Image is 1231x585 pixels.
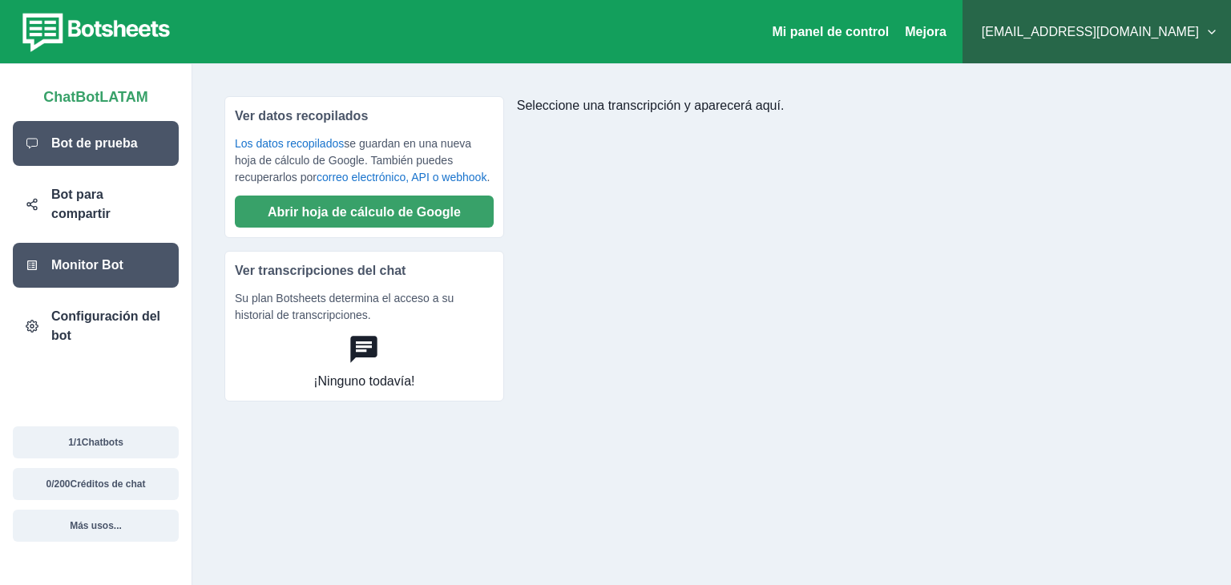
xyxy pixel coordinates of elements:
button: 1/1Chatbots [13,426,179,458]
font: Chatbots [82,437,123,448]
font: Mejora [905,25,946,38]
font: se guardan en una nueva hoja de cálculo de Google. También puedes recuperarlos por [235,137,471,184]
font: Bot de prueba [51,136,138,150]
font: Ver transcripciones del chat [235,264,406,277]
font: . [486,171,490,184]
font: 1 [76,437,82,448]
a: Los datos recopilados [235,137,344,150]
font: Ver datos recopilados [235,109,368,123]
font: Seleccione una transcripción y aparecerá aquí. [517,99,785,112]
font: Abrir hoja de cálculo de Google [268,205,461,219]
font: Más usos... [70,520,122,531]
font: Créditos de chat [71,478,146,490]
font: ¡Ninguno todavía! [313,374,414,388]
font: Bot para compartir [51,188,111,220]
font: 0 [46,478,51,490]
img: botsheets-logo.png [13,10,175,54]
button: Abrir hoja de cálculo de Google [235,196,494,228]
a: correo electrónico, API o webhook [317,171,486,184]
font: Monitor Bot [51,258,123,272]
a: Abrir hoja de cálculo de Google [235,204,494,217]
button: 0/200Créditos de chat [13,468,179,500]
button: [EMAIL_ADDRESS][DOMAIN_NAME] [975,16,1218,48]
font: 200 [54,478,70,490]
button: Más usos... [13,510,179,542]
font: 1 [68,437,74,448]
font: Su plan Botsheets determina el acceso a su historial de transcripciones. [235,292,454,321]
font: / [51,478,54,490]
a: Mi panel de control [772,25,889,38]
font: Configuración del bot [51,309,160,342]
font: ChatBotLATAM [43,89,147,105]
font: / [74,437,76,448]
